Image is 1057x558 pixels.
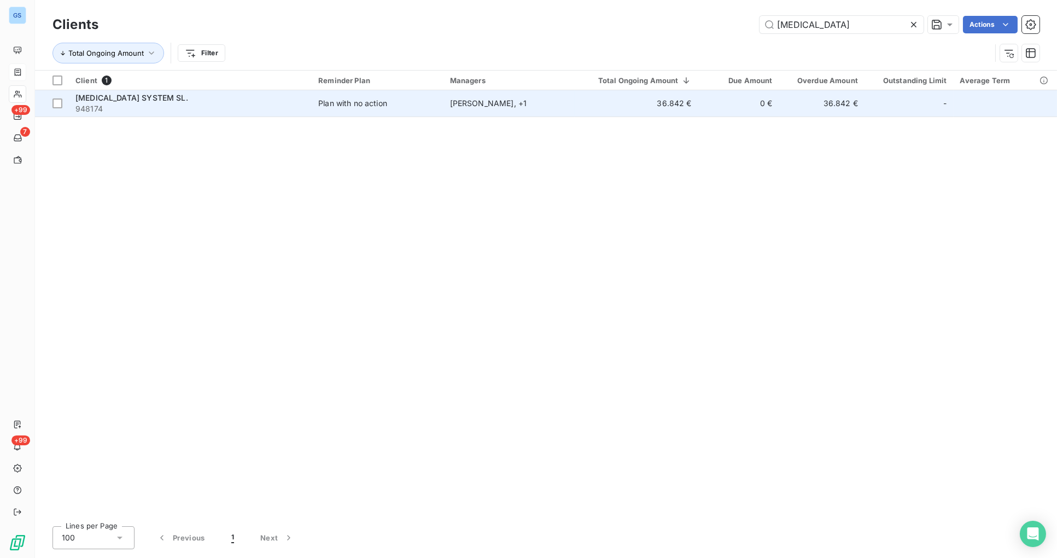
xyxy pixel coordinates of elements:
h3: Clients [52,15,98,34]
div: Open Intercom Messenger [1020,521,1046,547]
span: +99 [11,105,30,115]
td: 36.842 € [575,90,698,117]
button: Filter [178,44,225,62]
div: Due Amount [705,76,773,85]
button: Next [247,526,307,549]
div: Managers [450,76,569,85]
span: 100 [62,532,75,543]
span: [MEDICAL_DATA] SYSTEM SL. [75,93,188,102]
div: Overdue Amount [786,76,858,85]
div: Reminder Plan [318,76,437,85]
td: 36.842 € [779,90,865,117]
span: 948174 [75,103,305,114]
span: - [943,98,947,109]
td: 0 € [698,90,779,117]
img: Logo LeanPay [9,534,26,551]
div: Total Ongoing Amount [581,76,692,85]
span: 1 [231,532,234,543]
button: 1 [218,526,247,549]
div: [PERSON_NAME] , + 1 [450,98,569,109]
button: Total Ongoing Amount [52,43,164,63]
div: GS [9,7,26,24]
div: Average Term [960,76,1051,85]
div: Plan with no action [318,98,387,109]
span: 1 [102,75,112,85]
button: Actions [963,16,1018,33]
span: Client [75,76,97,85]
span: +99 [11,435,30,445]
span: 7 [20,127,30,137]
div: Outstanding Limit [871,76,947,85]
input: Search [760,16,924,33]
span: Total Ongoing Amount [68,49,144,57]
button: Previous [143,526,218,549]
